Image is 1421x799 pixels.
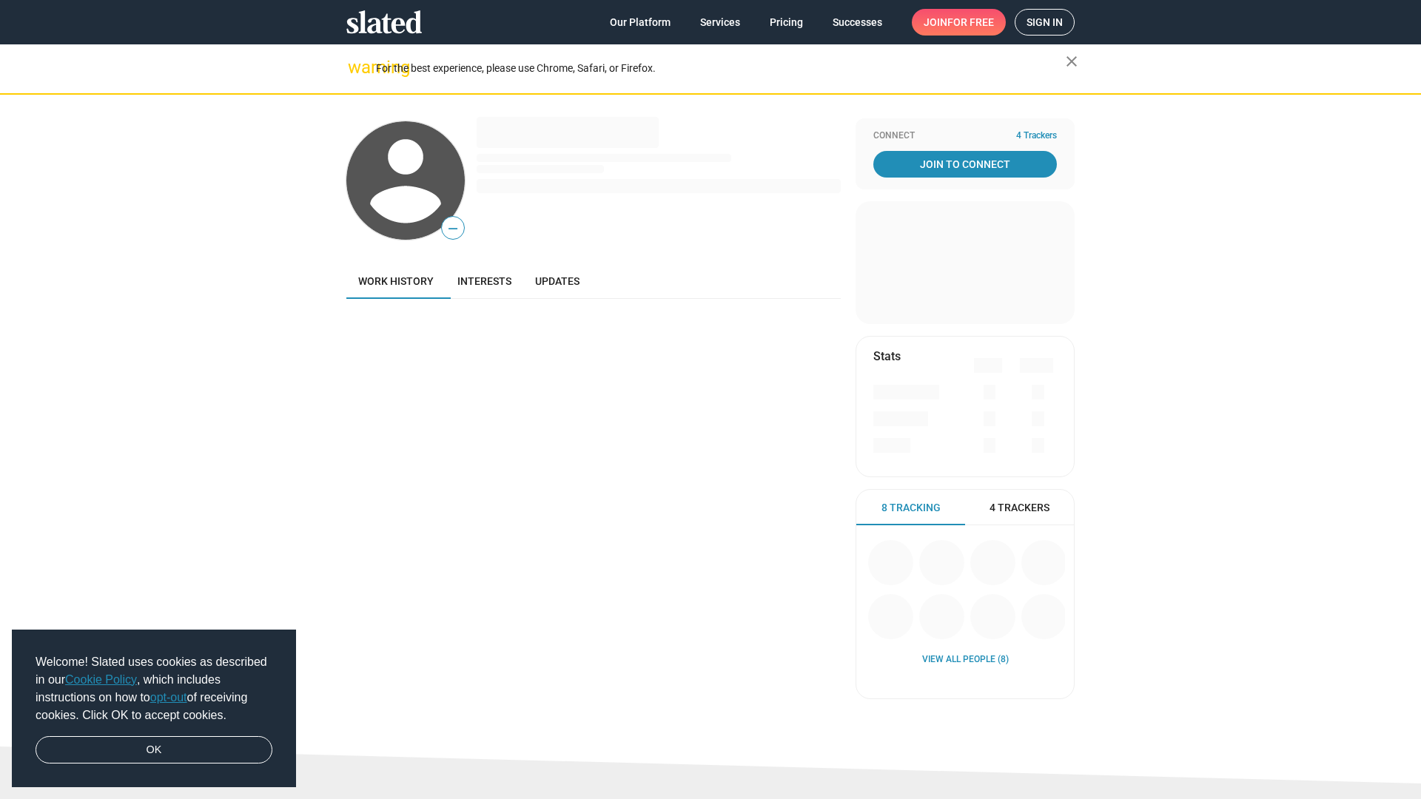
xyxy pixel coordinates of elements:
[457,275,511,287] span: Interests
[876,151,1054,178] span: Join To Connect
[912,9,1006,36] a: Joinfor free
[881,501,941,515] span: 8 Tracking
[1015,9,1075,36] a: Sign in
[758,9,815,36] a: Pricing
[873,130,1057,142] div: Connect
[535,275,580,287] span: Updates
[873,151,1057,178] a: Join To Connect
[947,9,994,36] span: for free
[376,58,1066,78] div: For the best experience, please use Chrome, Safari, or Firefox.
[610,9,671,36] span: Our Platform
[990,501,1049,515] span: 4 Trackers
[442,219,464,238] span: —
[922,654,1009,666] a: View all People (8)
[688,9,752,36] a: Services
[12,630,296,788] div: cookieconsent
[446,263,523,299] a: Interests
[358,275,434,287] span: Work history
[1027,10,1063,35] span: Sign in
[348,58,366,76] mat-icon: warning
[346,263,446,299] a: Work history
[36,653,272,724] span: Welcome! Slated uses cookies as described in our , which includes instructions on how to of recei...
[924,9,994,36] span: Join
[598,9,682,36] a: Our Platform
[523,263,591,299] a: Updates
[1016,130,1057,142] span: 4 Trackers
[821,9,894,36] a: Successes
[833,9,882,36] span: Successes
[873,348,901,364] mat-card-title: Stats
[36,736,272,764] a: dismiss cookie message
[65,673,137,686] a: Cookie Policy
[770,9,803,36] span: Pricing
[700,9,740,36] span: Services
[1063,53,1081,70] mat-icon: close
[150,691,187,704] a: opt-out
